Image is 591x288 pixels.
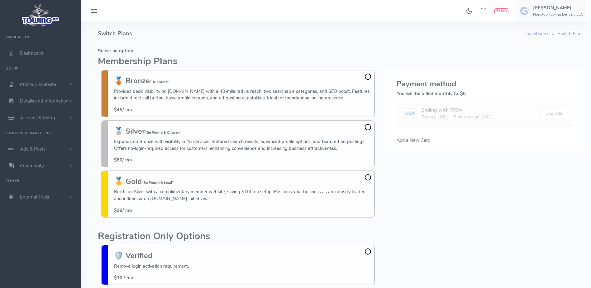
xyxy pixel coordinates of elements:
li: Switch Plans [548,31,584,37]
h5: You will be billed monthly for [397,91,572,96]
a: Dashboard [526,31,548,37]
h3: 🛡️ Verified [114,252,189,260]
span: $99 [114,207,122,214]
small: "Be Found & Chosen" [145,130,181,135]
span: $10 / mo [114,275,133,281]
small: "Be Found & Lead" [142,180,174,185]
p: Expands on Bronze with visibility in 45 services, featured search results, advanced profile optio... [114,138,371,152]
span: $80 [114,157,122,163]
span: $0 [460,90,466,97]
span: / mo [114,157,132,163]
h3: Payment method [397,80,572,88]
span: Profile & Website [20,81,56,88]
h3: 🥈 Silver [114,127,371,135]
h5: [PERSON_NAME] [533,5,583,10]
span: External Tools [20,194,49,200]
h2: Registration Only Options [98,231,378,242]
span: Ads & Posts [20,146,45,152]
small: "Be Found" [150,79,169,84]
span: Community [20,163,44,169]
h3: 🥇 Gold [114,177,371,185]
h2: Membership Plans [98,56,378,67]
span: Add a New Card [397,137,430,143]
h5: Select an option: [98,48,378,53]
span: / mo [114,207,132,214]
h4: Switch Plans [98,22,526,45]
h6: Nonstop Towing Delivery LLC [533,12,583,17]
p: Builds on Silver with a complimentary member website, saving $100 on setup. Positions your busine... [114,189,371,202]
img: card image [402,108,416,118]
div: Ending with XXXX [422,106,492,114]
span: $45 [114,107,122,113]
button: Upgrade [540,107,567,119]
p: Remove login activation requirement. [114,263,189,270]
img: user-image [520,6,530,16]
span: Dashboard [20,50,43,56]
p: Provides basic visibility on [DOMAIN_NAME] with a 40-mile radius reach, two searchable categories... [114,88,371,102]
span: · [450,114,451,120]
span: Expires 12/01 [422,114,448,120]
span: / mo [114,107,132,113]
button: Report [494,8,508,14]
span: Details and Information [20,98,69,104]
h3: 🥉 Bronze [114,77,371,85]
span: First used on 12/01 [454,114,492,120]
img: logo [20,2,62,28]
span: Account & Billing [20,115,55,121]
